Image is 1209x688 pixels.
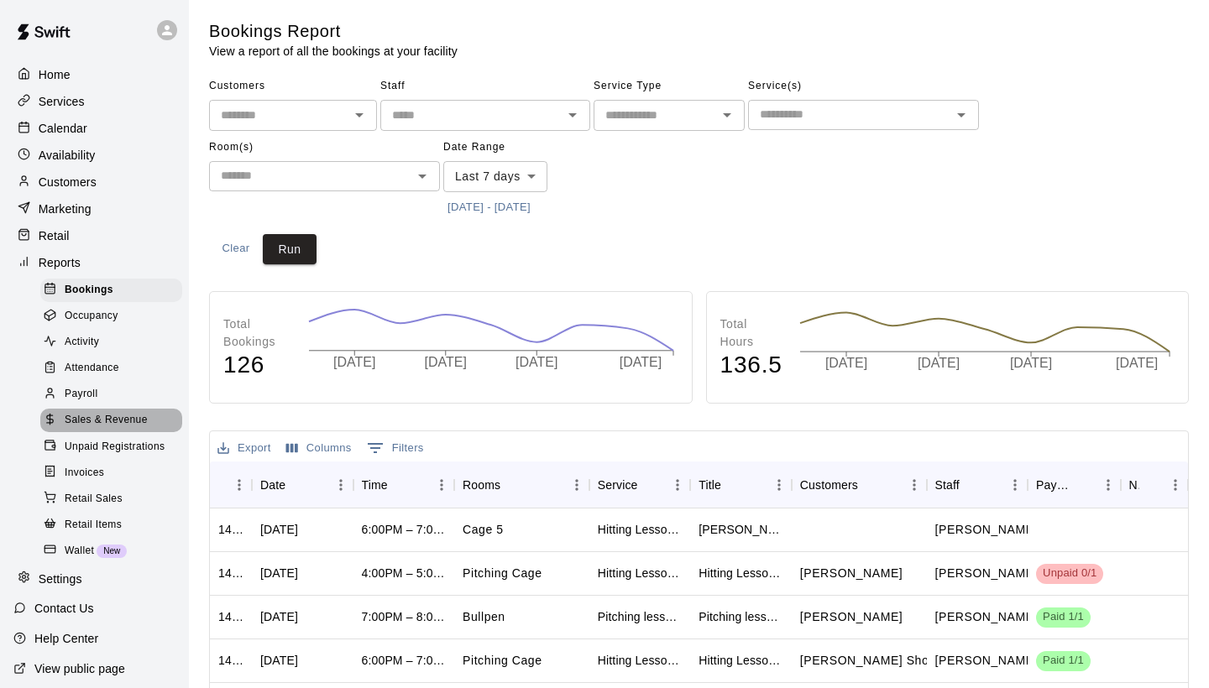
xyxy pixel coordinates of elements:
[34,630,98,647] p: Help Center
[97,546,127,555] span: New
[260,565,298,581] div: Tue, Sep 16, 2025
[40,409,182,432] div: Sales & Revenue
[443,134,590,161] span: Date Range
[40,435,182,459] div: Unpaid Registrations
[353,461,455,508] div: Time
[13,250,175,275] div: Reports
[227,472,252,498] button: Menu
[902,472,927,498] button: Menu
[209,134,440,161] span: Room(s)
[65,491,123,508] span: Retail Sales
[1139,473,1163,497] button: Sort
[858,473,882,497] button: Sort
[699,461,721,508] div: Title
[34,660,125,677] p: View public page
[13,223,175,248] a: Retail
[665,472,690,498] button: Menu
[792,461,927,508] div: Customers
[40,383,182,406] div: Payroll
[40,512,189,538] a: Retail Items
[13,566,175,592] div: Settings
[34,600,94,617] p: Contact Us
[620,355,662,369] tspan: [DATE]
[918,357,960,371] tspan: [DATE]
[40,331,182,354] div: Activity
[39,93,85,110] p: Services
[213,435,275,461] button: Export
[260,461,285,508] div: Date
[935,521,1038,539] p: Joe Ferro
[39,147,96,164] p: Availability
[39,227,70,244] p: Retail
[40,303,189,329] a: Occupancy
[40,461,182,485] div: Invoices
[40,277,189,303] a: Bookings
[13,143,175,168] a: Availability
[720,351,782,380] h4: 136.5
[454,461,589,508] div: Rooms
[425,355,467,369] tspan: [DATE]
[40,356,189,382] a: Attendance
[1010,357,1052,371] tspan: [DATE]
[13,196,175,222] a: Marketing
[39,254,81,271] p: Reports
[800,461,858,508] div: Customers
[463,565,542,582] p: Pitching Cage
[13,89,175,114] a: Services
[443,195,535,221] button: [DATE] - [DATE]
[65,412,148,429] span: Sales & Revenue
[260,608,298,625] div: Tue, Sep 16, 2025
[40,357,182,380] div: Attendance
[950,103,973,127] button: Open
[40,460,189,486] a: Invoices
[690,461,792,508] div: Title
[218,521,243,538] div: 1428794
[40,486,189,512] a: Retail Sales
[362,521,447,538] div: 6:00PM – 7:00PM
[39,201,92,217] p: Marketing
[1036,653,1091,669] span: Paid 1/1
[65,439,165,456] span: Unpaid Registrations
[380,73,590,100] span: Staff
[463,521,504,539] p: Cage 5
[40,408,189,434] a: Sales & Revenue
[598,521,683,538] div: Hitting Lesson 1 hr
[218,608,243,625] div: 1428275
[328,472,353,498] button: Menu
[13,169,175,195] a: Customers
[715,103,739,127] button: Open
[500,473,524,497] button: Sort
[800,608,903,626] p: Daniel Nunez
[598,461,638,508] div: Service
[65,517,122,534] span: Retail Items
[40,382,189,408] a: Payroll
[699,608,783,625] div: Pitching lesson 1 hour
[223,315,291,351] p: Total Bookings
[282,435,356,461] button: Select columns
[516,355,557,369] tspan: [DATE]
[589,461,691,508] div: Service
[218,565,243,581] div: 1428445
[598,565,683,581] div: Hitting Lesson 1 hr
[13,116,175,141] a: Calendar
[65,334,99,351] span: Activity
[463,461,500,508] div: Rooms
[699,521,783,538] div: joe
[825,357,867,371] tspan: [DATE]
[638,473,662,497] button: Sort
[1072,473,1096,497] button: Sort
[1121,461,1188,508] div: Notes
[1036,566,1103,581] span: Unpaid 0/1
[463,608,505,626] p: Bullpen
[65,308,118,325] span: Occupancy
[333,355,375,369] tspan: [DATE]
[767,472,792,498] button: Menu
[39,66,71,83] p: Home
[13,62,175,87] a: Home
[935,652,1038,670] p: Eddy Milian
[800,565,903,582] p: Kieran Rivera
[40,539,182,563] div: WalletNew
